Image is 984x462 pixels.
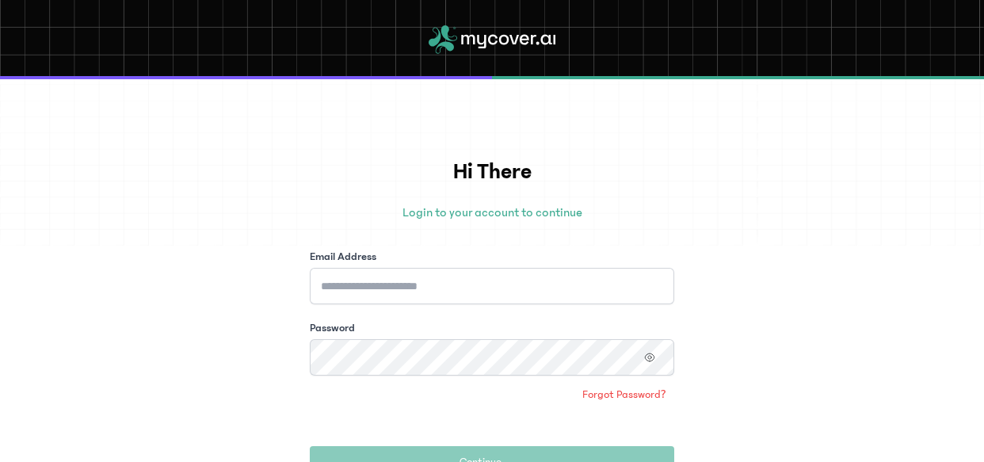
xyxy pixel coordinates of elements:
[310,155,674,189] h1: Hi There
[310,320,355,336] label: Password
[582,387,666,403] span: Forgot Password?
[310,249,376,265] label: Email Address
[574,382,674,407] a: Forgot Password?
[310,203,674,222] p: Login to your account to continue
